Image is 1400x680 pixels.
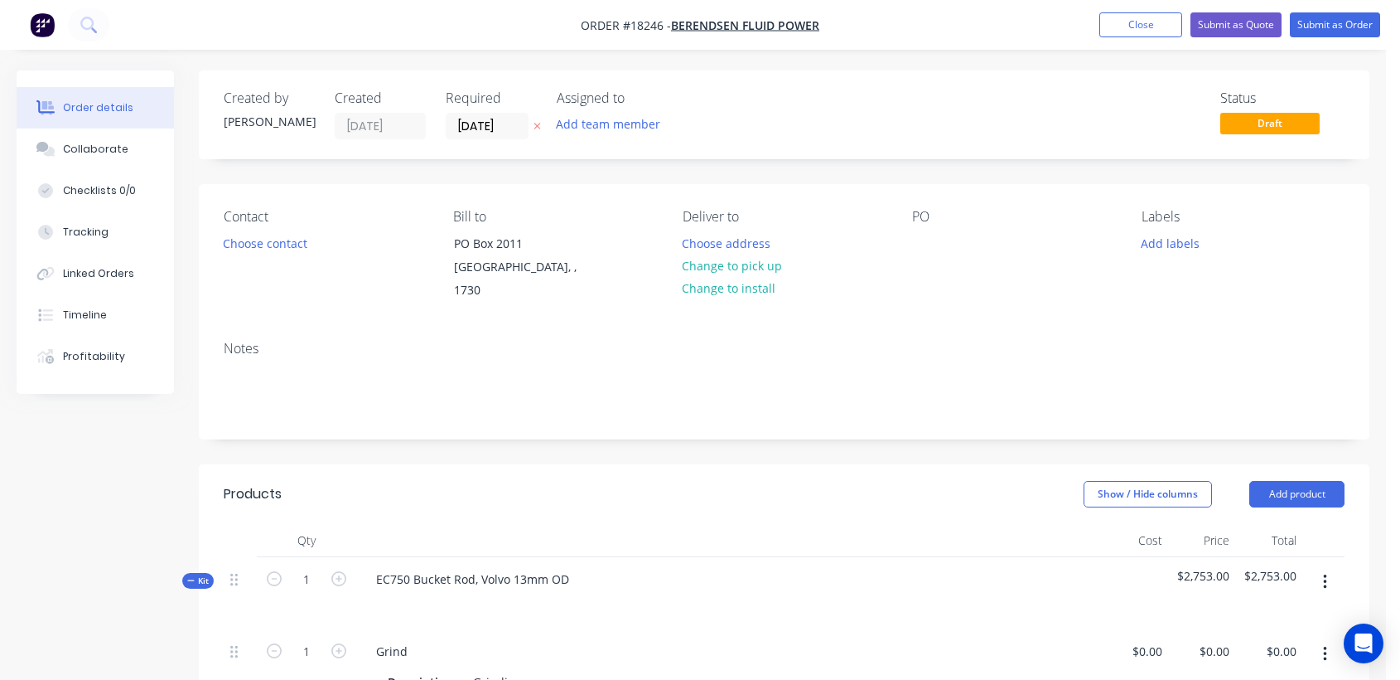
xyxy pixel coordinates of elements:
button: Timeline [17,294,174,336]
div: Open Intercom Messenger [1344,624,1383,663]
div: Labels [1142,209,1344,225]
div: Tracking [63,225,109,240]
button: Add labels [1132,231,1209,254]
span: Order #18246 - [581,17,671,33]
div: Order details [63,100,133,115]
div: PO Box 2011[GEOGRAPHIC_DATA], , 1730 [440,231,606,303]
button: Change to install [673,277,784,299]
button: Submit as Quote [1190,12,1282,37]
div: PO [912,209,1115,225]
div: Collaborate [63,142,128,157]
div: Total [1236,524,1303,557]
div: Notes [224,341,1344,357]
div: Cost [1102,524,1169,557]
div: Contact [224,209,427,225]
div: Bill to [453,209,656,225]
div: Products [224,484,282,504]
span: $2,753.00 [1243,567,1296,585]
div: Grind [363,639,421,663]
button: Show / Hide columns [1084,481,1212,508]
button: Linked Orders [17,253,174,294]
button: Tracking [17,211,174,253]
div: [PERSON_NAME] [224,113,315,130]
button: Order details [17,87,174,129]
div: Timeline [63,308,107,323]
div: Linked Orders [63,266,134,281]
div: Checklists 0/0 [63,183,136,198]
button: Choose address [673,231,780,254]
span: $2,753.00 [1176,567,1229,585]
button: Submit as Order [1290,12,1380,37]
button: Profitability [17,336,174,377]
button: Add team member [557,113,669,135]
button: Add product [1249,481,1344,508]
div: Status [1220,90,1344,106]
img: Factory [30,12,55,37]
div: Deliver to [683,209,886,225]
div: Required [446,90,537,106]
div: PO Box 2011 [454,232,591,255]
div: [GEOGRAPHIC_DATA], , 1730 [454,255,591,302]
div: Created [335,90,426,106]
div: Qty [257,524,356,557]
button: Checklists 0/0 [17,170,174,211]
span: Draft [1220,113,1320,134]
div: Assigned to [557,90,722,106]
div: EC750 Bucket Rod, Volvo 13mm OD [363,567,582,591]
button: Kit [182,573,214,589]
div: Profitability [63,349,125,364]
button: Change to pick up [673,255,791,277]
button: Choose contact [215,231,316,254]
div: Created by [224,90,315,106]
span: Kit [187,575,209,587]
button: Close [1099,12,1182,37]
button: Collaborate [17,129,174,170]
div: Price [1169,524,1236,557]
button: Add team member [548,113,669,135]
a: Berendsen Fluid Power [671,17,819,33]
